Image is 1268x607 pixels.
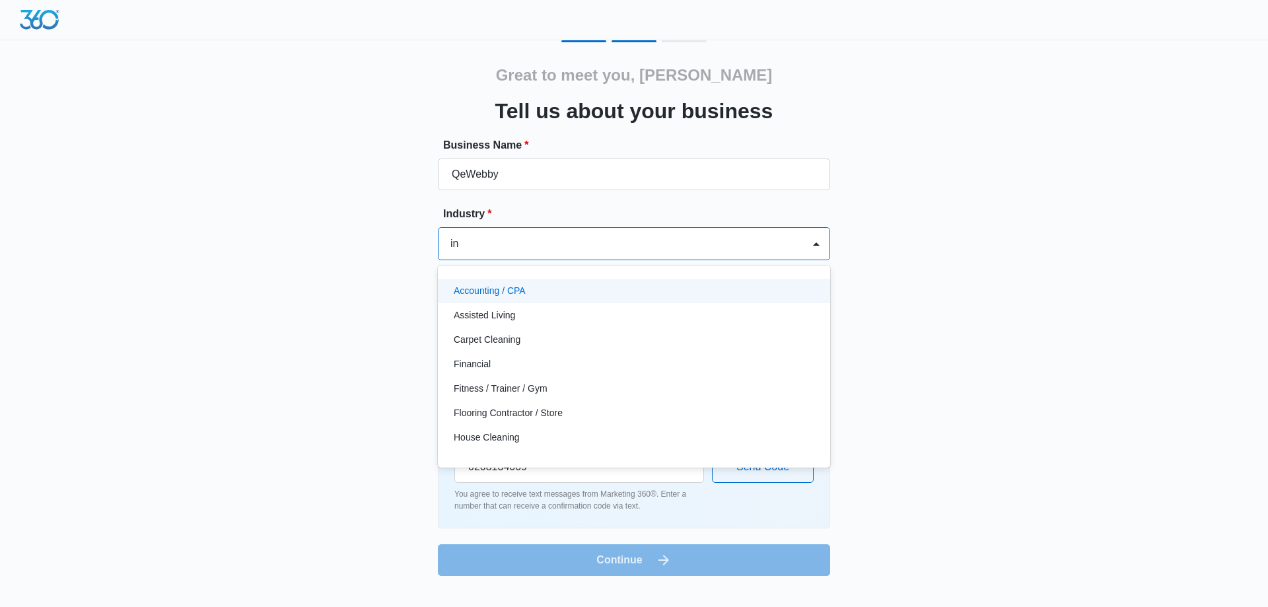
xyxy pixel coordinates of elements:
h2: Great to meet you, [PERSON_NAME] [496,63,773,87]
p: House Cleaning [454,431,520,445]
input: e.g. Jane's Plumbing [438,159,830,190]
p: Flooring Contractor / Store [454,406,563,420]
h3: Tell us about your business [495,95,773,127]
p: Carpet Cleaning [454,333,520,347]
label: Industry [443,206,835,222]
p: Fitness / Trainer / Gym [454,382,547,396]
p: Insurance [454,455,494,469]
p: Accounting / CPA [454,284,526,298]
p: Financial [454,357,491,371]
label: Business Name [443,137,835,153]
p: You agree to receive text messages from Marketing 360®. Enter a number that can receive a confirm... [454,488,704,512]
p: Assisted Living [454,308,515,322]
